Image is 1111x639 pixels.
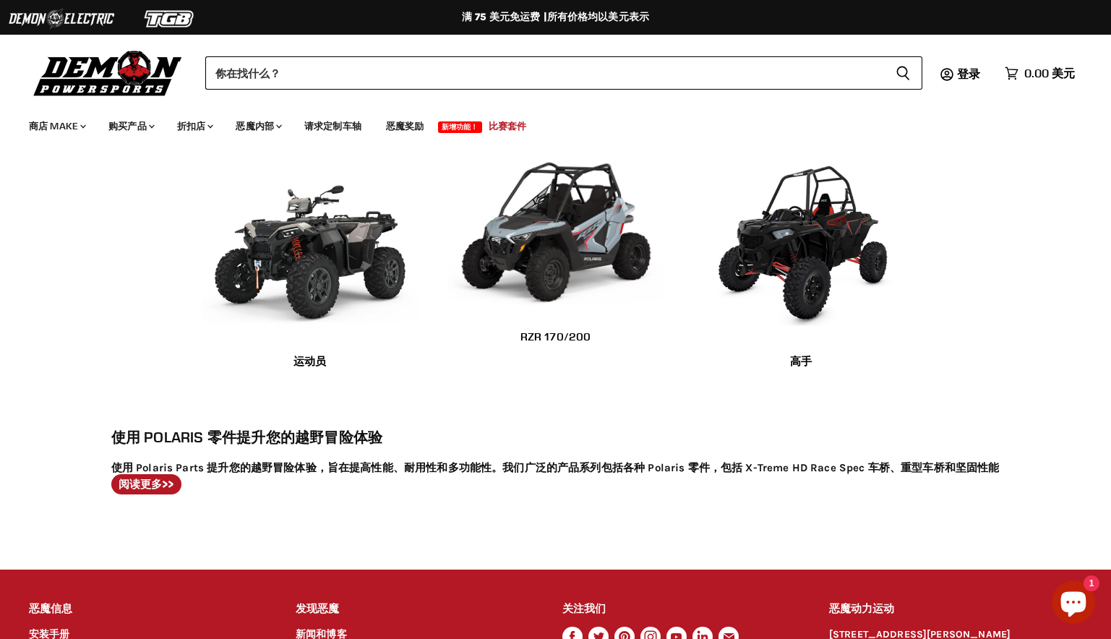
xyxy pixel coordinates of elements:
[98,111,163,141] a: 购买产品
[693,353,910,369] h2: 高手
[951,67,998,80] a: 登录
[462,11,649,23] font: 满 75 美元免运费 |所有价格均以美元表示
[1047,580,1099,627] inbox-online-store-chat: Shopify online store chat
[829,593,1082,627] h2: 恶魔动力运动
[177,120,205,132] font: 折扣店
[447,329,664,344] h2: RZR 170/200
[205,56,922,90] form: 产品
[205,56,884,90] input: 当自动完成结果可用时，请使用向上和向下箭头进行查看，然后输入以选择
[7,5,116,33] img: 恶魔电标志 2
[293,111,372,141] a: 请求定制车轴
[119,478,174,491] strong: 阅读更多>>
[202,153,419,333] img: Sportsman
[296,603,340,615] font: 发现恶魔
[884,56,922,90] button: 搜索
[18,111,95,141] a: 商店 Make
[236,120,274,132] font: 恶魔内部
[998,63,1082,84] a: 0.00 美元
[108,120,147,132] font: 购买产品
[166,111,222,141] a: 折扣店
[438,121,482,133] span: 新增功能！
[1024,67,1075,80] span: 0.00 美元
[111,460,1000,492] p: 使用 Polaris Parts 提升您的越野冒险体验，旨在提高性能、耐用性和多功能性。我们广泛的产品系列包括各种 Polaris 零件，包括 X-Treme HD Race Spec 车桥、重...
[478,111,538,141] a: 比赛套件
[693,153,910,333] img: Ace
[562,593,802,627] h2: 关注我们
[202,344,419,377] a: 运动员
[375,111,435,141] a: 恶魔奖励
[29,603,73,615] font: 恶魔信息
[447,153,664,309] img: RZR 170/200
[202,353,419,369] h2: 运动员
[111,426,1000,448] h2: 使用 Polaris 零件提升您的越野冒险体验
[116,5,224,33] img: TGB标志2
[18,106,1071,141] ul: 主菜单
[447,320,664,353] a: RZR 170/200
[957,67,980,81] span: 登录
[225,111,291,141] a: 恶魔内部
[29,120,78,132] font: 商店 Make
[29,47,187,98] img: 恶魔动力运动
[693,344,910,377] a: 高手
